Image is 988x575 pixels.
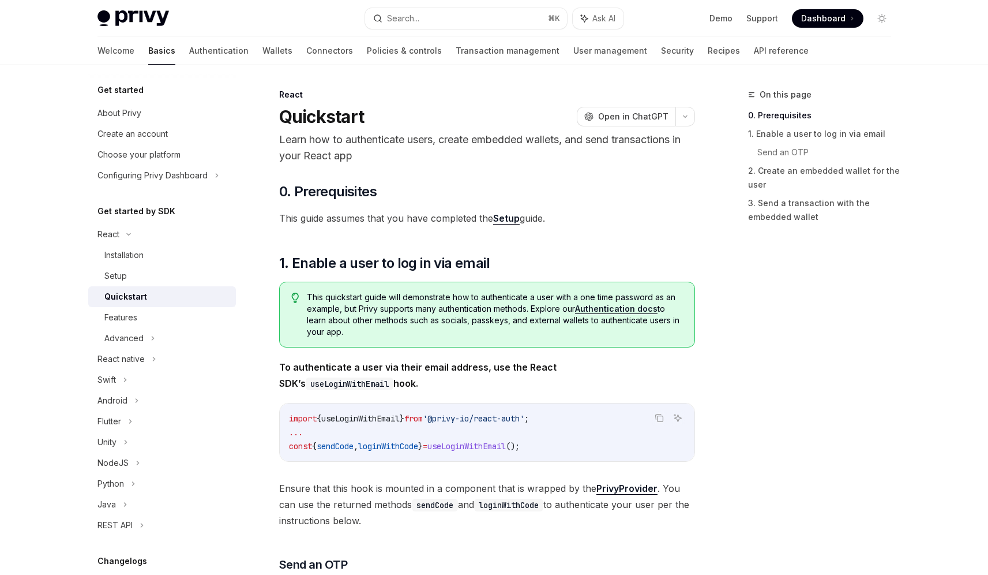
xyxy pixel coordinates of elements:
[279,480,695,529] span: Ensure that this hook is mounted in a component that is wrapped by the . You can use the returned...
[97,518,133,532] div: REST API
[104,290,147,304] div: Quickstart
[148,37,175,65] a: Basics
[317,441,354,451] span: sendCode
[279,89,695,100] div: React
[88,144,236,165] a: Choose your platform
[104,331,144,345] div: Advanced
[97,204,175,218] h5: Get started by SDK
[412,499,458,511] code: sendCode
[312,441,317,451] span: {
[456,37,559,65] a: Transaction management
[97,498,116,511] div: Java
[873,9,891,28] button: Toggle dark mode
[474,499,543,511] code: loginWithCode
[661,37,694,65] a: Security
[104,311,137,324] div: Features
[97,10,169,27] img: light logo
[97,37,134,65] a: Welcome
[279,254,490,272] span: 1. Enable a user to log in via email
[88,286,236,307] a: Quickstart
[760,88,812,102] span: On this page
[317,413,321,424] span: {
[279,210,695,226] span: This guide assumes that you have completed the guide.
[367,37,442,65] a: Policies & controls
[757,143,900,162] a: Send an OTP
[88,307,236,328] a: Features
[306,37,353,65] a: Connectors
[652,410,667,425] button: Copy the contents from the code block
[97,415,121,428] div: Flutter
[279,182,377,201] span: 0. Prerequisites
[306,378,393,390] code: useLoginWithEmail
[97,227,119,241] div: React
[548,14,560,23] span: ⌘ K
[418,441,423,451] span: }
[97,106,141,120] div: About Privy
[289,413,317,424] span: import
[575,304,658,314] a: Authentication docs
[746,13,778,24] a: Support
[404,413,423,424] span: from
[97,127,168,141] div: Create an account
[321,413,400,424] span: useLoginWithEmail
[97,83,144,97] h5: Get started
[97,148,181,162] div: Choose your platform
[97,352,145,366] div: React native
[493,212,520,225] a: Setup
[97,169,208,182] div: Configuring Privy Dashboard
[97,477,124,491] div: Python
[670,410,685,425] button: Ask AI
[358,441,418,451] span: loginWithCode
[506,441,520,451] span: ();
[279,106,365,127] h1: Quickstart
[97,456,129,470] div: NodeJS
[748,106,900,125] a: 0. Prerequisites
[387,12,419,25] div: Search...
[354,441,358,451] span: ,
[97,373,116,387] div: Swift
[189,37,249,65] a: Authentication
[423,413,524,424] span: '@privy-io/react-auth'
[709,13,732,24] a: Demo
[97,435,117,449] div: Unity
[524,413,529,424] span: ;
[748,194,900,226] a: 3. Send a transaction with the embedded wallet
[365,8,567,29] button: Search...⌘K
[577,107,675,126] button: Open in ChatGPT
[88,124,236,144] a: Create an account
[792,9,863,28] a: Dashboard
[573,37,647,65] a: User management
[279,557,348,573] span: Send an OTP
[289,427,303,438] span: ...
[801,13,846,24] span: Dashboard
[289,441,312,451] span: const
[754,37,809,65] a: API reference
[97,394,127,408] div: Android
[596,483,658,495] a: PrivyProvider
[748,125,900,143] a: 1. Enable a user to log in via email
[400,413,404,424] span: }
[573,8,623,29] button: Ask AI
[262,37,292,65] a: Wallets
[97,554,147,568] h5: Changelogs
[88,266,236,286] a: Setup
[708,37,740,65] a: Recipes
[88,103,236,124] a: About Privy
[748,162,900,194] a: 2. Create an embedded wallet for the user
[427,441,506,451] span: useLoginWithEmail
[592,13,615,24] span: Ask AI
[104,269,127,283] div: Setup
[279,132,695,164] p: Learn how to authenticate users, create embedded wallets, and send transactions in your React app
[423,441,427,451] span: =
[291,293,299,303] svg: Tip
[598,111,668,122] span: Open in ChatGPT
[88,245,236,266] a: Installation
[279,361,557,389] strong: To authenticate a user via their email address, use the React SDK’s hook.
[307,292,682,338] span: This quickstart guide will demonstrate how to authenticate a user with a one time password as an ...
[104,248,144,262] div: Installation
